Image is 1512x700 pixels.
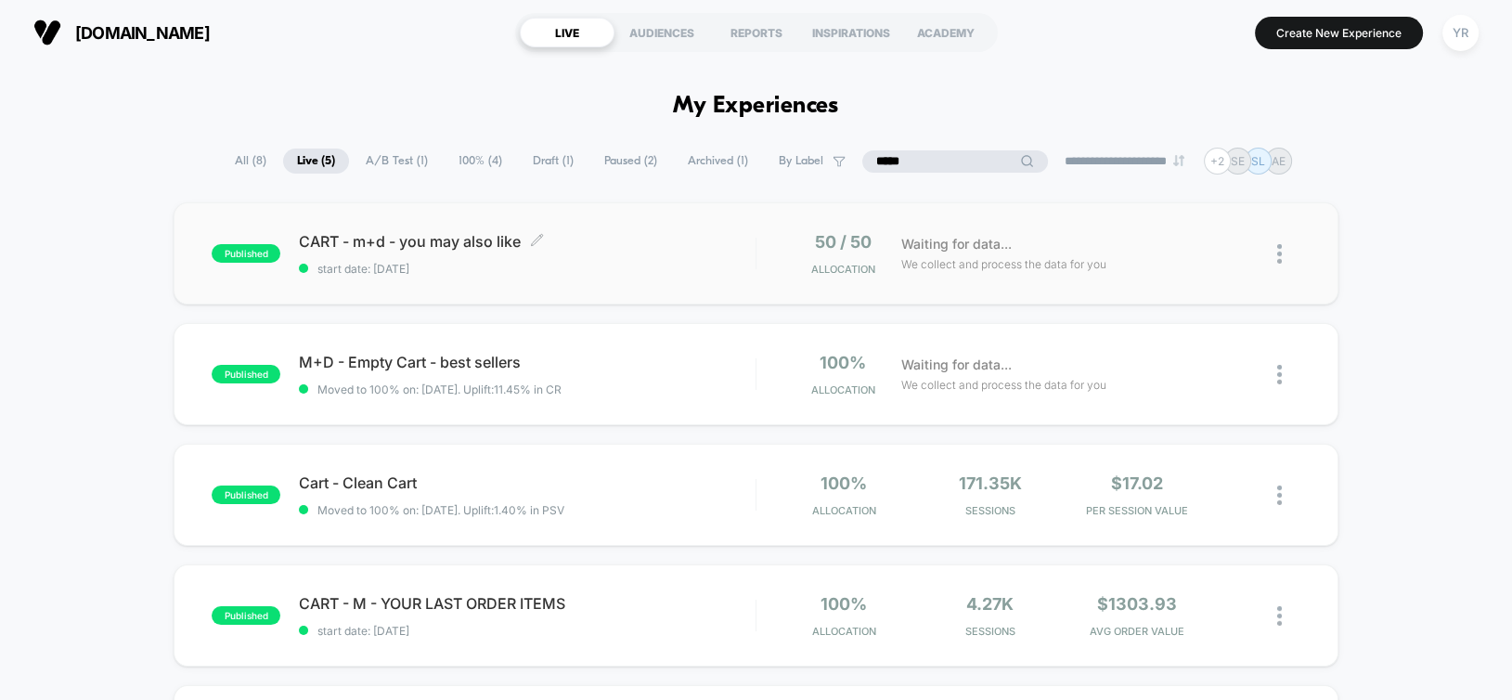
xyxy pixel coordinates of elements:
[1068,504,1206,517] span: PER SESSION VALUE
[901,355,1012,375] span: Waiting for data...
[812,625,876,638] span: Allocation
[1437,14,1484,52] button: YR
[898,18,993,47] div: ACADEMY
[1204,148,1231,175] div: + 2
[804,18,898,47] div: INSPIRATIONS
[1096,594,1176,614] span: $1303.93
[815,232,872,252] span: 50 / 50
[221,149,280,174] span: All ( 8 )
[299,353,755,371] span: M+D - Empty Cart - best sellers
[212,244,280,263] span: published
[901,255,1106,273] span: We collect and process the data for you
[966,594,1014,614] span: 4.27k
[317,503,564,517] span: Moved to 100% on: [DATE] . Uplift: 1.40% in PSV
[1277,244,1282,264] img: close
[299,262,755,276] span: start date: [DATE]
[811,383,875,396] span: Allocation
[520,18,614,47] div: LIVE
[821,594,867,614] span: 100%
[519,149,588,174] span: Draft ( 1 )
[283,149,349,174] span: Live ( 5 )
[212,606,280,625] span: published
[1068,625,1206,638] span: AVG ORDER VALUE
[812,504,876,517] span: Allocation
[673,93,839,120] h1: My Experiences
[614,18,709,47] div: AUDIENCES
[1277,365,1282,384] img: close
[709,18,804,47] div: REPORTS
[922,504,1059,517] span: Sessions
[317,382,562,396] span: Moved to 100% on: [DATE] . Uplift: 11.45% in CR
[1272,154,1286,168] p: AE
[299,594,755,613] span: CART - M - YOUR LAST ORDER ITEMS
[33,19,61,46] img: Visually logo
[212,486,280,504] span: published
[1231,154,1245,168] p: SE
[1173,155,1184,166] img: end
[821,473,867,493] span: 100%
[674,149,762,174] span: Archived ( 1 )
[352,149,442,174] span: A/B Test ( 1 )
[75,23,210,43] span: [DOMAIN_NAME]
[299,624,755,638] span: start date: [DATE]
[901,376,1106,394] span: We collect and process the data for you
[779,154,823,168] span: By Label
[901,234,1012,254] span: Waiting for data...
[212,365,280,383] span: published
[1110,473,1162,493] span: $17.02
[922,625,1059,638] span: Sessions
[959,473,1022,493] span: 171.35k
[1255,17,1423,49] button: Create New Experience
[1277,606,1282,626] img: close
[28,18,215,47] button: [DOMAIN_NAME]
[445,149,516,174] span: 100% ( 4 )
[299,473,755,492] span: Cart - Clean Cart
[1251,154,1265,168] p: SL
[590,149,671,174] span: Paused ( 2 )
[1442,15,1479,51] div: YR
[820,353,866,372] span: 100%
[299,232,755,251] span: CART - m+d - you may also like
[811,263,875,276] span: Allocation
[1277,486,1282,505] img: close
